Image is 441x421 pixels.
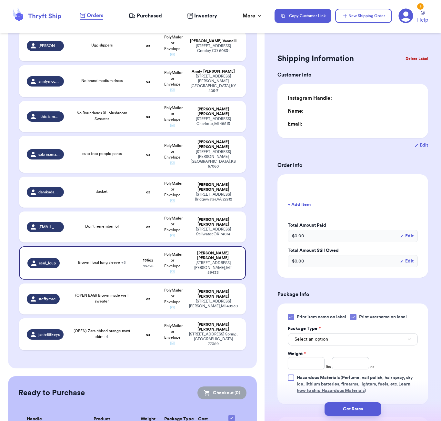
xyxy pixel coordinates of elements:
span: Ugg slippers [91,43,113,47]
span: No brand medium dress [81,79,123,83]
button: Delete Label [403,52,431,66]
div: [STREET_ADDRESS][PERSON_NAME] [GEOGRAPHIC_DATA] , KS 67060 [189,149,238,169]
span: lbs [326,364,331,369]
div: [STREET_ADDRESS] Greeley , CO 80631 [189,44,238,53]
span: Print username on label [359,314,407,320]
span: sabrinamariemason [38,152,60,157]
span: PolyMailer or Envelope ✉️ [164,216,183,238]
a: 3 [398,8,413,23]
h3: Order Info [277,161,428,169]
strong: oz [146,44,150,48]
strong: oz [146,225,150,229]
h3: Customer Info [277,71,311,79]
label: Total Amount Paid [288,222,418,229]
span: Orders [87,12,103,19]
span: PolyMailer or Envelope ✉️ [164,106,183,127]
span: + 5 [121,261,126,264]
button: Checkout (0) [197,386,246,399]
span: seul_loup [39,261,56,266]
span: $ 0.00 [292,233,304,239]
button: Get Rates [325,402,381,416]
strong: oz [146,333,150,336]
span: PolyMailer or Envelope ✉️ [164,252,183,274]
div: [PERSON_NAME] [PERSON_NAME] [189,140,238,149]
span: Hazardous Materials [297,375,340,380]
button: Edit [415,142,428,149]
span: PolyMailer or Envelope ✉️ [164,181,183,203]
span: (Perfume, nail polish, hair spray, dry ice, lithium batteries, firearms, lighters, fuels, etc. ) [297,375,413,393]
span: $ 0.00 [292,258,304,264]
button: New Shipping Order [335,9,392,23]
span: annlymccarty [38,79,60,84]
span: PolyMailer or Envelope ✉️ [164,324,183,345]
span: [PERSON_NAME].[PERSON_NAME] [38,43,60,48]
button: + Add Item [285,198,420,212]
h3: Package Info [277,291,428,298]
span: (OPEN) Zara ribbed orange maxi skirt [74,329,130,339]
button: Edit [400,258,414,264]
strong: oz [146,115,150,118]
span: danikadawn06 [38,190,60,195]
span: Select an option [295,336,328,343]
div: [PERSON_NAME] [PERSON_NAME] [189,289,238,299]
span: Inventory [194,12,217,20]
a: Inventory [187,12,217,20]
div: [PERSON_NAME] [PERSON_NAME] [189,251,237,261]
span: PolyMailer or Envelope ✉️ [164,71,183,92]
span: Don't remember lol [85,224,119,228]
span: PolyMailer or Envelope ✉️ [164,144,183,165]
button: Copy Customer Link [275,9,331,23]
strong: 136 oz [143,258,153,262]
span: steffymae [38,296,56,302]
label: Weight [288,351,306,357]
strong: oz [146,152,150,156]
span: janie88keys [38,332,60,337]
span: Help [417,16,428,24]
div: More [243,12,263,20]
div: [PERSON_NAME] [PERSON_NAME] [189,322,238,332]
div: [PERSON_NAME] Vannelli [189,39,238,44]
div: [STREET_ADDRESS] Spring , [GEOGRAPHIC_DATA] 77389 [189,332,238,346]
span: PolyMailer or Envelope ✉️ [164,288,183,310]
span: + 4 [104,335,108,339]
div: [PERSON_NAME] [PERSON_NAME] [189,182,238,192]
span: Jacket [96,190,107,193]
span: 9 x 3 x 8 [143,264,154,268]
span: Brown floral long sleeve [78,261,126,264]
span: [EMAIL_ADDRESS][DOMAIN_NAME] [38,224,60,230]
div: 3 [417,3,424,10]
span: Purchased [137,12,162,20]
div: Annly [PERSON_NAME] [189,69,238,74]
div: [PERSON_NAME] [PERSON_NAME] [189,107,238,117]
h2: Shipping Information [277,54,354,64]
div: [STREET_ADDRESS] [PERSON_NAME] , MI 49930 [189,299,238,309]
span: No Boundaries XL Mushroom Sweater [76,111,127,121]
div: [STREET_ADDRESS] Charlotte , MI 48813 [189,117,238,126]
span: oz [370,364,375,369]
span: Instagram Handle: [288,96,332,101]
span: _this.is.momo [38,114,60,119]
span: Email: [288,121,302,127]
span: (OPEN BAG) Brown made well sweater [75,293,128,303]
button: Edit [400,233,414,239]
span: Name: [288,108,304,114]
span: PolyMailer or Envelope ✉️ [164,35,183,56]
div: [STREET_ADDRESS] Stillwater , OK 74074 [189,227,238,237]
div: [STREET_ADDRESS] [PERSON_NAME] , MT 59433 [189,261,237,275]
div: [PERSON_NAME] [PERSON_NAME] [189,217,238,227]
a: Help [417,11,428,24]
span: Print item name on label [297,314,346,320]
strong: oz [146,79,150,83]
a: Orders [80,12,103,20]
div: [STREET_ADDRESS] Bridgewater , VA 22812 [189,192,238,202]
strong: oz [146,190,150,194]
h2: Ready to Purchase [18,388,85,398]
label: Total Amount Still Owed [288,247,418,254]
div: [STREET_ADDRESS][PERSON_NAME] [GEOGRAPHIC_DATA] , KY 40517 [189,74,238,93]
label: Package Type [288,325,321,332]
strong: oz [146,297,150,301]
a: Purchased [129,12,162,20]
span: cute free people pants [82,152,122,156]
button: Select an option [288,333,418,345]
